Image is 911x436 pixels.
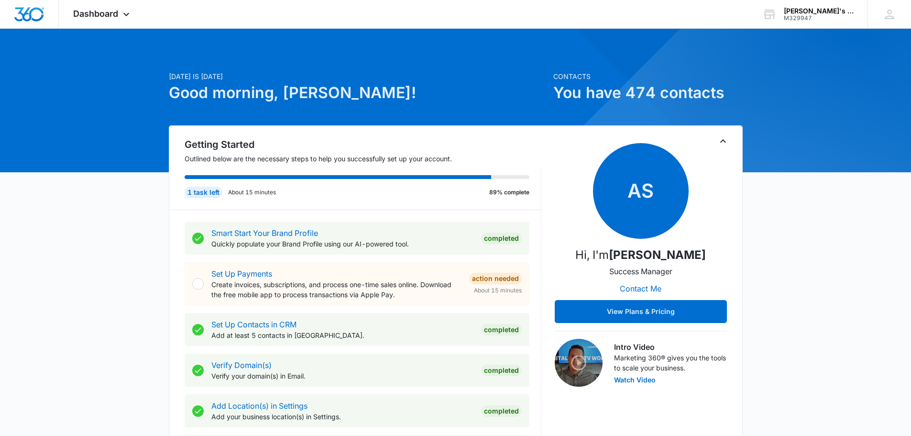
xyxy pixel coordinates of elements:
div: Completed [481,324,522,335]
h1: Good morning, [PERSON_NAME]! [169,81,548,104]
div: Action Needed [469,273,522,284]
p: Create invoices, subscriptions, and process one-time sales online. Download the free mobile app t... [211,279,461,300]
a: Verify Domain(s) [211,360,272,370]
p: Add your business location(s) in Settings. [211,412,473,422]
div: 1 task left [185,187,222,198]
a: Smart Start Your Brand Profile [211,228,318,238]
a: Set Up Contacts in CRM [211,320,296,329]
p: Verify your domain(s) in Email. [211,371,473,381]
h1: You have 474 contacts [553,81,743,104]
img: Intro Video [555,339,603,387]
span: About 15 minutes [474,286,522,295]
button: Toggle Collapse [717,135,729,147]
h2: Getting Started [185,137,541,152]
strong: [PERSON_NAME] [609,248,706,262]
p: Marketing 360® gives you the tools to scale your business. [614,353,727,373]
a: Set Up Payments [211,269,272,279]
p: 89% complete [489,188,529,197]
a: Add Location(s) in Settings [211,401,307,411]
p: [DATE] is [DATE] [169,71,548,81]
button: Contact Me [610,277,671,300]
button: View Plans & Pricing [555,300,727,323]
h3: Intro Video [614,341,727,353]
div: Completed [481,365,522,376]
p: Hi, I'm [575,246,706,264]
div: Completed [481,233,522,244]
p: Add at least 5 contacts in [GEOGRAPHIC_DATA]. [211,330,473,340]
p: Success Manager [609,266,672,277]
span: AS [593,143,689,239]
p: About 15 minutes [228,188,276,197]
div: account name [784,7,854,15]
button: Watch Video [614,377,656,383]
p: Contacts [553,71,743,81]
div: account id [784,15,854,22]
div: Completed [481,405,522,417]
span: Dashboard [73,9,118,19]
p: Quickly populate your Brand Profile using our AI-powered tool. [211,239,473,249]
p: Outlined below are the necessary steps to help you successfully set up your account. [185,154,541,164]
